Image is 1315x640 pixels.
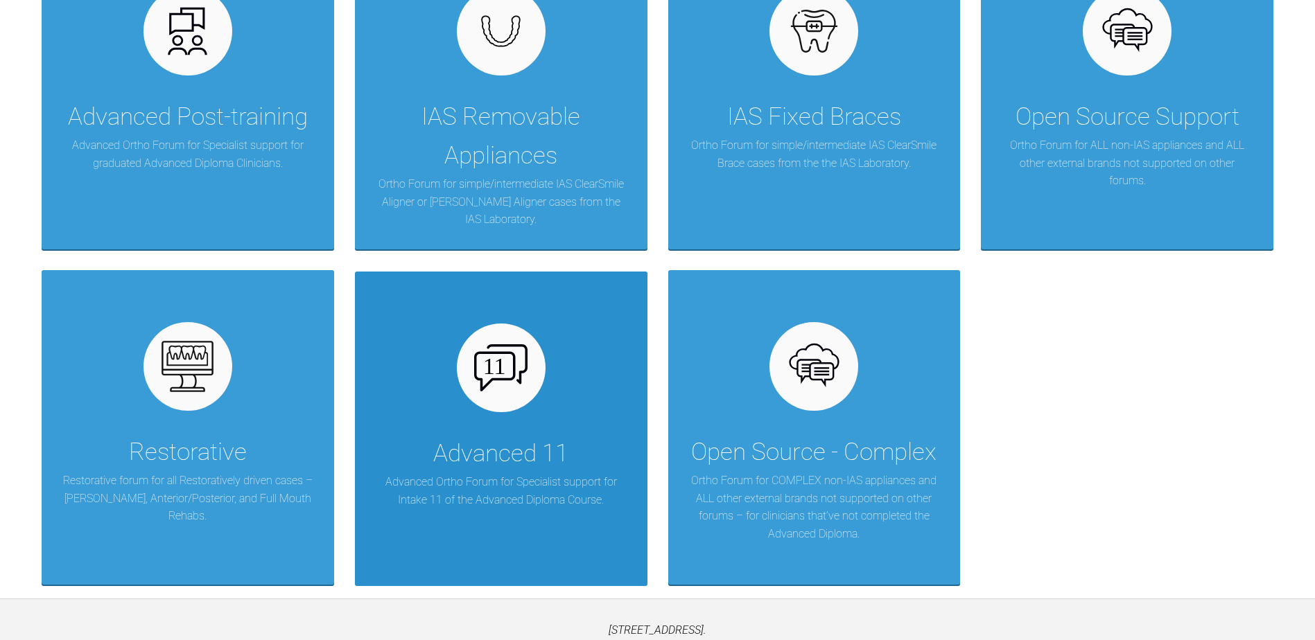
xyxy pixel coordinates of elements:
[161,5,214,58] img: advanced.73cea251.svg
[376,98,627,175] div: IAS Removable Appliances
[355,270,647,585] a: Advanced 11Advanced Ortho Forum for Specialist support for Intake 11 of the Advanced Diploma Course.
[161,340,214,393] img: restorative.65e8f6b6.svg
[62,472,313,525] p: Restorative forum for all Restoratively driven cases – [PERSON_NAME], Anterior/Posterior, and Ful...
[1016,98,1239,136] div: Open Source Support
[376,473,627,508] p: Advanced Ortho Forum for Specialist support for Intake 11 of the Advanced Diploma Course.
[129,433,247,472] div: Restorative
[668,270,961,585] a: Open Source - ComplexOrtho Forum for COMPLEX non-IAS appliances and ALL other external brands not...
[691,433,937,472] div: Open Source - Complex
[42,270,334,585] a: RestorativeRestorative forum for all Restoratively driven cases – [PERSON_NAME], Anterior/Posteri...
[689,136,940,172] p: Ortho Forum for simple/intermediate IAS ClearSmile Brace cases from the the IAS Laboratory.
[727,98,901,136] div: IAS Fixed Braces
[62,136,313,172] p: Advanced Ortho Forum for Specialist support for graduated Advanced Diploma Clinicians.
[1101,5,1154,58] img: opensource.6e495855.svg
[474,344,528,391] img: advanced-11.86369284.svg
[787,340,841,393] img: opensource.6e495855.svg
[689,472,940,542] p: Ortho Forum for COMPLEX non-IAS appliances and ALL other external brands not supported on other f...
[433,434,568,473] div: Advanced 11
[1002,136,1253,190] p: Ortho Forum for ALL non-IAS appliances and ALL other external brands not supported on other forums.
[68,98,308,136] div: Advanced Post-training
[787,5,841,58] img: fixed.9f4e6236.svg
[376,175,627,229] p: Ortho Forum for simple/intermediate IAS ClearSmile Aligner or [PERSON_NAME] Aligner cases from th...
[474,11,528,51] img: removables.927eaa4e.svg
